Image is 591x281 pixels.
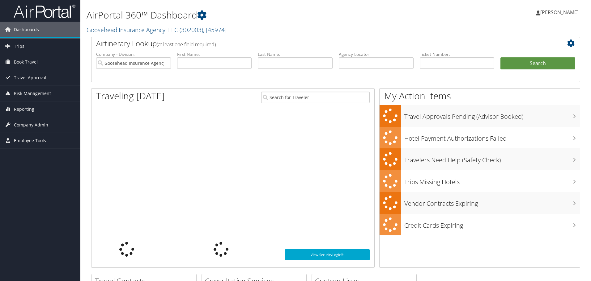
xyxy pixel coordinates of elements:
[177,51,252,57] label: First Name:
[96,38,534,49] h2: Airtinerary Lookup
[14,22,39,37] span: Dashboards
[14,101,34,117] span: Reporting
[87,26,227,34] a: Goosehead Insurance Agency, LLC
[203,26,227,34] span: , [ 45974 ]
[14,86,51,101] span: Risk Management
[404,196,580,208] h3: Vendor Contracts Expiring
[96,89,165,102] h1: Traveling [DATE]
[420,51,495,57] label: Ticket Number:
[380,192,580,214] a: Vendor Contracts Expiring
[14,54,38,70] span: Book Travel
[540,9,579,16] span: [PERSON_NAME]
[14,70,46,85] span: Travel Approval
[14,117,48,133] span: Company Admin
[157,41,216,48] span: (at least one field required)
[404,131,580,143] h3: Hotel Payment Authorizations Failed
[14,4,75,19] img: airportal-logo.png
[258,51,333,57] label: Last Name:
[261,92,370,103] input: Search for Traveler
[339,51,414,57] label: Agency Locator:
[285,249,370,260] a: View SecurityLogic®
[380,127,580,149] a: Hotel Payment Authorizations Failed
[404,109,580,121] h3: Travel Approvals Pending (Advisor Booked)
[404,153,580,164] h3: Travelers Need Help (Safety Check)
[536,3,585,22] a: [PERSON_NAME]
[14,133,46,148] span: Employee Tools
[404,218,580,230] h3: Credit Cards Expiring
[380,214,580,236] a: Credit Cards Expiring
[380,89,580,102] h1: My Action Items
[14,39,24,54] span: Trips
[500,57,575,70] button: Search
[380,170,580,192] a: Trips Missing Hotels
[180,26,203,34] span: ( 302003 )
[380,148,580,170] a: Travelers Need Help (Safety Check)
[96,51,171,57] label: Company - Division:
[404,175,580,186] h3: Trips Missing Hotels
[87,9,419,22] h1: AirPortal 360™ Dashboard
[380,105,580,127] a: Travel Approvals Pending (Advisor Booked)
